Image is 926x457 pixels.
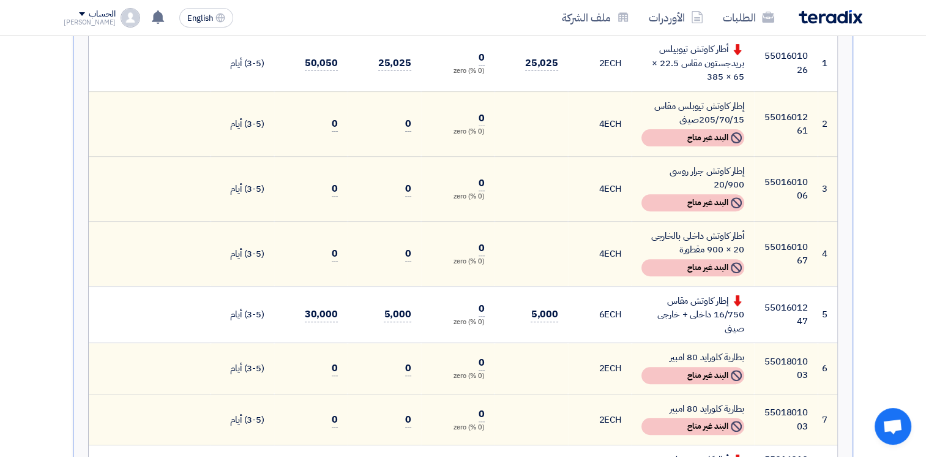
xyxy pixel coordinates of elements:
[568,91,632,156] td: ECH
[568,343,632,395] td: ECH
[479,50,485,66] span: 0
[431,423,485,433] div: (0 %) zero
[431,127,485,137] div: (0 %) zero
[754,343,818,395] td: 5501801003
[754,91,818,156] td: 5501601261
[754,35,818,91] td: 5501601026
[405,412,411,428] span: 0
[431,257,485,267] div: (0 %) zero
[599,413,604,426] span: 2
[599,247,604,260] span: 4
[641,259,744,276] div: البند غير متاح
[552,3,639,32] a: ملف الشركة
[641,42,744,84] div: أطار كاوتش تيوبيلس بريدجستون مقاس 22.5 × 65 × 385
[818,91,837,156] td: 2
[405,361,411,376] span: 0
[479,301,485,317] span: 0
[211,91,274,156] td: (3-5) أيام
[568,394,632,445] td: ECH
[818,343,837,395] td: 6
[568,35,632,91] td: ECH
[378,56,411,71] span: 25,025
[641,350,744,364] div: بطارية كلورايد 80 امبير
[568,221,632,286] td: ECH
[64,19,116,26] div: [PERSON_NAME]
[332,412,338,428] span: 0
[211,35,274,91] td: (3-5) أيام
[818,156,837,221] td: 3
[305,56,338,71] span: 50,050
[479,241,485,256] span: 0
[211,156,274,221] td: (3-5) أيام
[713,3,784,32] a: الطلبات
[332,246,338,262] span: 0
[531,307,558,322] span: 5,000
[525,56,558,71] span: 25,025
[384,307,411,322] span: 5,000
[431,192,485,202] div: (0 %) zero
[211,394,274,445] td: (3-5) أيام
[818,221,837,286] td: 4
[405,246,411,262] span: 0
[568,156,632,221] td: ECH
[179,8,233,28] button: English
[431,317,485,328] div: (0 %) zero
[568,286,632,343] td: ECH
[332,181,338,197] span: 0
[599,361,604,375] span: 2
[211,221,274,286] td: (3-5) أيام
[479,355,485,371] span: 0
[599,56,604,70] span: 2
[799,10,862,24] img: Teradix logo
[211,286,274,343] td: (3-5) أيام
[121,8,140,28] img: profile_test.png
[641,229,744,257] div: أطار كاوتش داخلى بالخارجى 20 × 900 مقطورة
[818,286,837,343] td: 5
[599,117,604,130] span: 4
[431,66,485,77] div: (0 %) zero
[641,294,744,336] div: إطار كاوتش مقاس 16/750 داخلى + خارجى صينى
[305,307,338,322] span: 30,000
[431,371,485,382] div: (0 %) zero
[641,164,744,192] div: إطار كاوتش جرار روسى 20/900
[639,3,713,32] a: الأوردرات
[405,116,411,132] span: 0
[332,361,338,376] span: 0
[599,308,604,321] span: 6
[332,116,338,132] span: 0
[89,9,115,20] div: الحساب
[599,182,604,195] span: 4
[641,99,744,127] div: إطار كاوتش تيوبلس مقاس 205/70/15صينى
[754,156,818,221] td: 5501601006
[641,194,744,211] div: البند غير متاح
[641,418,744,435] div: البند غير متاح
[875,408,911,445] div: Open chat
[754,394,818,445] td: 5501801003
[641,367,744,384] div: البند غير متاح
[479,176,485,191] span: 0
[641,129,744,146] div: البند غير متاح
[479,111,485,126] span: 0
[754,221,818,286] td: 5501601067
[479,407,485,422] span: 0
[187,14,213,23] span: English
[818,35,837,91] td: 1
[405,181,411,197] span: 0
[641,402,744,416] div: بطارية كلورايد 80 امبير
[211,343,274,395] td: (3-5) أيام
[754,286,818,343] td: 5501601247
[818,394,837,445] td: 7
